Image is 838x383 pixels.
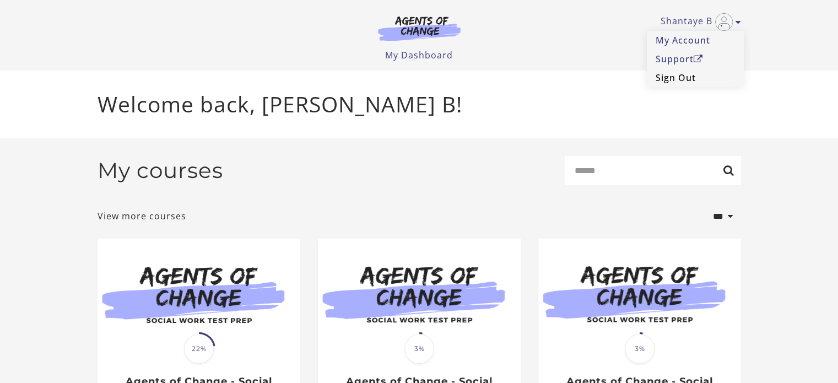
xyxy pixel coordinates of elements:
span: 3% [404,334,434,364]
a: My Account [647,31,744,50]
a: Sign Out [647,68,744,87]
a: My Dashboard [385,49,453,61]
span: 22% [184,334,214,364]
a: View more courses [98,209,186,223]
h2: My courses [98,158,223,184]
span: 3% [625,334,655,364]
a: SupportOpen in a new window [647,50,744,68]
a: Toggle menu [661,13,736,31]
p: Welcome back, [PERSON_NAME] B! [98,88,741,121]
img: Agents of Change Logo [366,15,472,41]
i: Open in a new window [694,55,703,63]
